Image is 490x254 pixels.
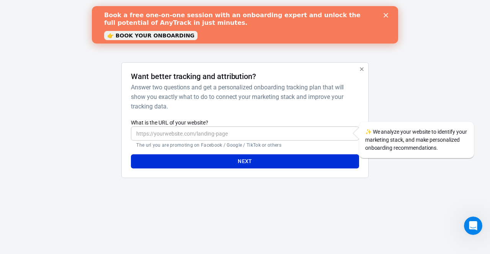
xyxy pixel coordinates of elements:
[131,83,356,111] h6: Answer two questions and get a personalized onboarding tracking plan that will show you exactly w...
[359,122,474,158] div: We analyze your website to identify your marketing stack, and make personalized onboarding recomm...
[92,6,398,44] iframe: Intercom live chat banner
[54,12,436,26] div: AnyTrack
[131,72,256,81] h4: Want better tracking and attribution?
[464,217,482,235] iframe: Intercom live chat
[136,142,353,148] p: The url you are promoting on Facebook / Google / TikTok or others
[131,126,359,141] input: https://yourwebsite.com/landing-page
[365,129,372,135] span: sparkles
[292,7,299,11] div: Close
[131,154,359,168] button: Next
[131,119,359,126] label: What is the URL of your website?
